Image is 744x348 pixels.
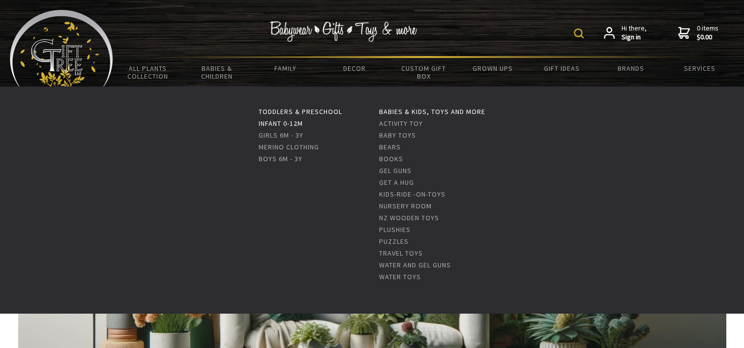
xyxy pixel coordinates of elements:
a: Books [379,154,403,163]
a: Water and Gel Guns [379,261,451,269]
a: Water Toys [379,272,421,281]
a: Grown Ups [458,58,527,79]
img: Babyware - Gifts - Toys and more... [10,10,113,91]
a: Services [665,58,734,79]
a: Babies & Kids, toys and more [379,107,485,116]
a: Decor [320,58,389,79]
a: Babies & Children [182,58,251,87]
a: NZ Wooden Toys [379,213,439,222]
a: Plushies [379,225,411,234]
a: Infant 0-12m [259,119,303,128]
a: 0 items$0.00 [678,24,718,41]
strong: $0.00 [697,33,718,42]
a: Toddlers & Preschool [259,107,342,116]
a: Girls 6m - 3y [259,131,303,140]
a: Custom Gift Box [389,58,458,87]
span: 0 items [697,24,718,41]
span: Hi there, [622,24,647,41]
a: Get A Hug [379,178,414,187]
a: Travel Toys [379,249,423,258]
a: Baby Toys [379,131,416,140]
a: Family [251,58,320,79]
img: product search [574,29,584,38]
a: Nursery Room [379,202,432,210]
a: Boys 6m - 3y [259,154,302,163]
a: Hi there,Sign in [604,24,647,41]
a: Brands [596,58,665,79]
a: Gift Ideas [527,58,596,79]
a: Kids-Ride -on-Toys [379,190,446,199]
a: Bears [379,143,401,151]
a: Activity Toy [379,119,423,128]
strong: Sign in [622,33,647,42]
a: All Plants Collection [113,58,182,87]
a: Gel Guns [379,166,412,175]
a: Puzzles [379,237,409,246]
a: Merino Clothing [259,143,319,151]
img: Babywear - Gifts - Toys & more [270,21,417,42]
